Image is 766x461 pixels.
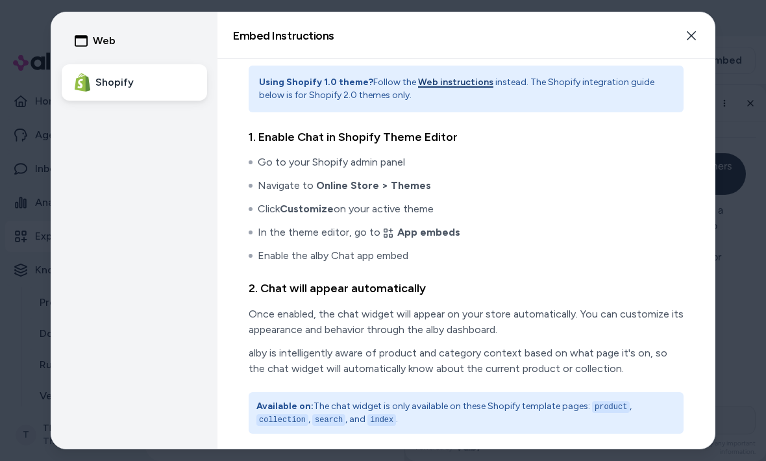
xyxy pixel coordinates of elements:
h2: Embed Instructions [233,30,334,42]
strong: Customize [280,203,334,215]
h3: 1. Enable Chat in Shopify Theme Editor [249,128,684,147]
p: alby is intelligently aware of product and category context based on what page it's on, so the ch... [249,345,684,377]
img: Shopify Logo [75,73,90,91]
span: Click on your active theme [258,201,434,217]
button: Web instructions [418,76,493,89]
code: collection [256,414,308,426]
code: index [367,414,396,426]
h3: 2. Chat will appear automatically [249,279,684,298]
code: product [592,401,630,413]
p: Once enabled, the chat widget will appear on your store automatically. You can customize its appe... [249,306,684,338]
p: Follow the instead. The Shopify integration guide below is for Shopify 2.0 themes only. [259,76,673,102]
code: search [312,414,345,426]
span: Navigate to [258,178,431,193]
span: Go to your Shopify admin panel [258,155,405,170]
button: Shopify [62,64,207,101]
strong: Available on: [256,401,314,412]
span: Enable the alby Chat app embed [258,248,408,264]
span: In the theme editor, go to [258,225,460,240]
button: Web [62,23,207,59]
strong: Using Shopify 1.0 theme? [259,77,373,88]
strong: App embeds [397,226,460,238]
strong: Online Store > Themes [316,179,431,192]
p: The chat widget is only available on these Shopify template pages: , , , and . [256,400,676,426]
